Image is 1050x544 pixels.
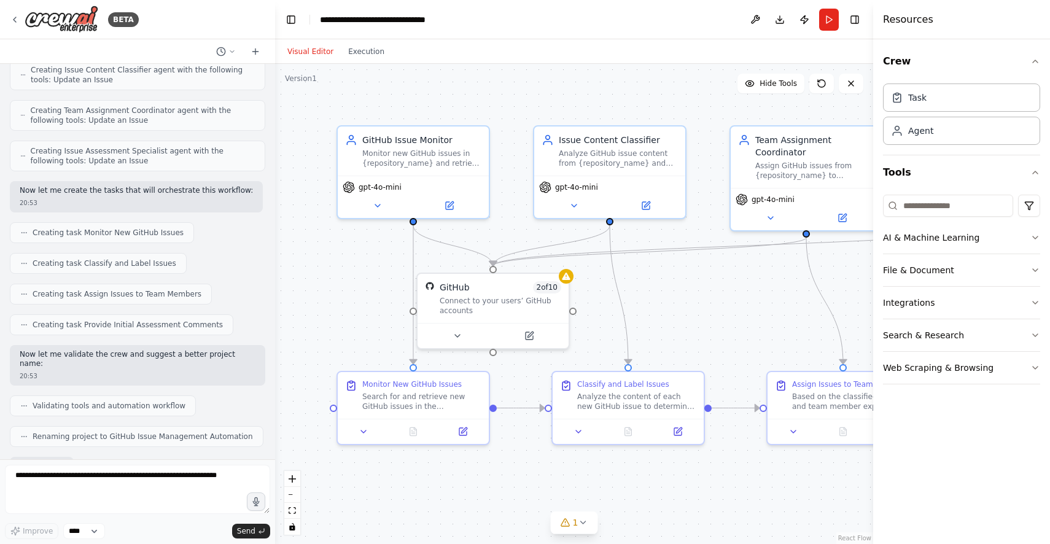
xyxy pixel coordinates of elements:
div: 20:53 [20,371,255,381]
button: Hide right sidebar [846,11,863,28]
g: Edge from c80b3531-5929-440e-95ed-d564315e628b to aa727c42-5777-40c3-92a3-eb299990656e [800,238,849,364]
button: Hide left sidebar [282,11,300,28]
g: Edge from 7c74c339-7674-4f20-bd75-a1d607d3e9e2 to e26c2f9f-e0d7-4747-9861-c6e67dfb2634 [497,402,545,414]
button: Open in side panel [414,198,484,213]
div: Connect to your users’ GitHub accounts [440,296,561,316]
button: Web Scraping & Browsing [883,352,1040,384]
div: Task [908,91,927,104]
div: Analyze the content of each new GitHub issue to determine its type and automatically apply approp... [577,392,696,411]
div: Tools [883,190,1040,394]
div: React Flow controls [284,471,300,535]
div: Classify and Label Issues [577,379,669,389]
span: 1 [573,516,578,529]
span: Creating Issue Content Classifier agent with the following tools: Update an Issue [31,65,255,85]
div: Assign Issues to Team MembersBased on the classified issues and team member expertise defined in ... [766,371,920,445]
span: Send [237,526,255,536]
nav: breadcrumb [320,14,458,26]
span: Validating tools and automation workflow [33,401,185,411]
div: BETA [108,12,139,27]
button: Integrations [883,287,1040,319]
h4: Resources [883,12,933,27]
div: Team Assignment Coordinator [755,134,874,158]
button: Crew [883,44,1040,79]
div: Analyze GitHub issue content from {repository_name} and automatically classify them by adding app... [559,149,678,168]
div: Based on the classified issues and team member expertise defined in {team_expertise_mapping}, ass... [792,392,911,411]
g: Edge from 61f4ab12-5037-4f73-ae17-6826225d9a19 to bb39df28-1591-46c3-8a00-83049558b691 [407,225,499,266]
button: No output available [387,424,440,439]
div: GitHub [440,281,470,293]
div: Assign GitHub issues from {repository_name} to appropriate team members based on their expertise ... [755,161,874,181]
a: React Flow attribution [838,535,871,542]
div: Team Assignment CoordinatorAssign GitHub issues from {repository_name} to appropriate team member... [729,125,883,231]
span: gpt-4o-mini [752,195,795,204]
span: Creating task Classify and Label Issues [33,258,176,268]
button: Open in side panel [807,211,877,225]
button: No output available [602,424,655,439]
button: Open in side panel [494,328,564,343]
button: Start a new chat [246,44,265,59]
div: Search for and retrieve new GitHub issues in the {repository_name} repository that haven't been p... [362,392,481,411]
button: fit view [284,503,300,519]
button: zoom out [284,487,300,503]
div: Monitor New GitHub Issues [362,379,462,389]
span: gpt-4o-mini [359,182,402,192]
div: GitHub Issue MonitorMonitor new GitHub issues in {repository_name} and retrieve issue details for... [336,125,490,219]
button: Open in side panel [441,424,484,439]
img: Logo [25,6,98,33]
span: Creating task Assign Issues to Team Members [33,289,201,299]
button: Open in side panel [611,198,680,213]
button: Tools [883,155,1040,190]
div: Version 1 [285,74,317,84]
button: No output available [817,424,869,439]
g: Edge from e26c2f9f-e0d7-4747-9861-c6e67dfb2634 to aa727c42-5777-40c3-92a3-eb299990656e [712,402,760,414]
g: Edge from 61f4ab12-5037-4f73-ae17-6826225d9a19 to 7c74c339-7674-4f20-bd75-a1d607d3e9e2 [407,225,419,364]
div: Issue Content Classifier [559,134,678,146]
button: Open in side panel [656,424,699,439]
div: GitHubGitHub2of10Connect to your users’ GitHub accounts [416,273,570,349]
button: 1 [551,511,598,534]
div: Monitor New GitHub IssuesSearch for and retrieve new GitHub issues in the {repository_name} repos... [336,371,490,445]
span: Creating task Provide Initial Assessment Comments [33,320,223,330]
div: 20:53 [20,198,253,208]
div: Assign Issues to Team Members [792,379,909,389]
button: Send [232,524,270,538]
g: Edge from d4f039d3-3867-4ef6-94e9-3dcab42d50e6 to e26c2f9f-e0d7-4747-9861-c6e67dfb2634 [604,225,634,364]
div: Monitor new GitHub issues in {repository_name} and retrieve issue details for processing by the t... [362,149,481,168]
button: Improve [5,523,58,539]
g: Edge from b1fdf42d-bd5e-40f8-8562-523c9caafa60 to bb39df28-1591-46c3-8a00-83049558b691 [487,225,1009,266]
span: Improve [23,526,53,536]
p: Now let me create the tasks that will orchestrate this workflow: [20,186,253,196]
g: Edge from d4f039d3-3867-4ef6-94e9-3dcab42d50e6 to bb39df28-1591-46c3-8a00-83049558b691 [487,225,616,266]
div: Crew [883,79,1040,155]
button: Execution [341,44,392,59]
div: Classify and Label IssuesAnalyze the content of each new GitHub issue to determine its type and a... [551,371,705,445]
span: Number of enabled actions [533,281,562,293]
div: Agent [908,125,933,137]
span: Renaming project to GitHub Issue Management Automation [33,432,253,441]
button: Switch to previous chat [211,44,241,59]
button: Search & Research [883,319,1040,351]
button: AI & Machine Learning [883,222,1040,254]
button: Hide Tools [737,74,804,93]
p: Now let me validate the crew and suggest a better project name: [20,350,255,369]
span: Creating Issue Assessment Specialist agent with the following tools: Update an Issue [31,146,255,166]
button: File & Document [883,254,1040,286]
button: toggle interactivity [284,519,300,535]
button: Visual Editor [280,44,341,59]
span: gpt-4o-mini [555,182,598,192]
span: Hide Tools [760,79,797,88]
span: Creating task Monitor New GitHub Issues [33,228,184,238]
span: Creating Team Assignment Coordinator agent with the following tools: Update an Issue [30,106,255,125]
img: GitHub [425,281,435,291]
div: Issue Content ClassifierAnalyze GitHub issue content from {repository_name} and automatically cla... [533,125,686,219]
button: zoom in [284,471,300,487]
button: Click to speak your automation idea [247,492,265,511]
div: GitHub Issue Monitor [362,134,481,146]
